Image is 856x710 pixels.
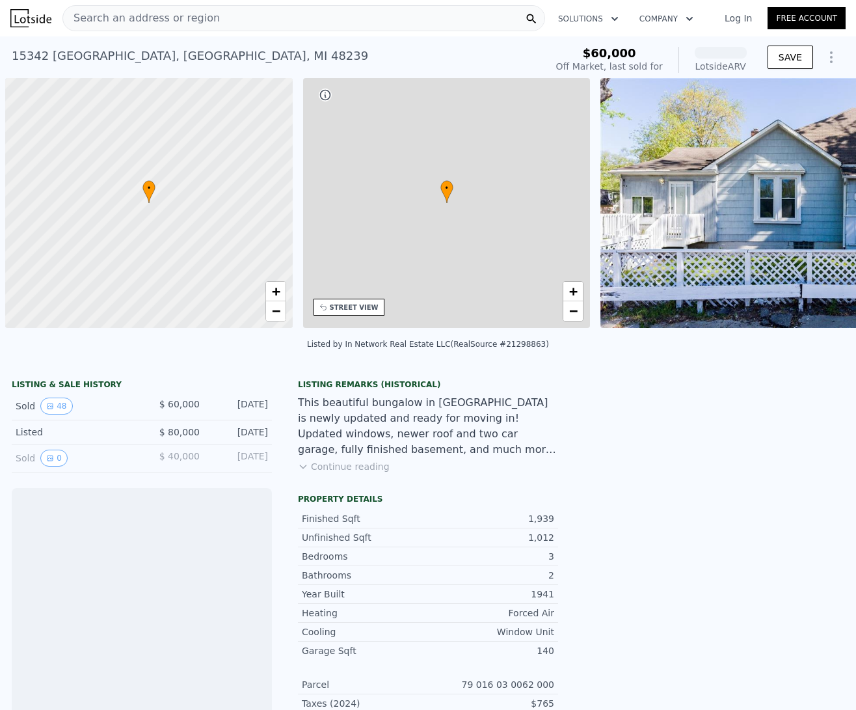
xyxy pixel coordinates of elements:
[210,450,268,467] div: [DATE]
[428,588,554,601] div: 1941
[142,182,155,194] span: •
[428,644,554,657] div: 140
[302,550,428,563] div: Bedrooms
[159,451,200,461] span: $ 40,000
[307,340,549,349] div: Listed by In Network Real Estate LLC (RealSource #21298863)
[428,512,554,525] div: 1,939
[302,678,428,691] div: Parcel
[298,395,558,457] div: This beautiful bungalow in [GEOGRAPHIC_DATA] is newly updated and ready for moving in! Updated wi...
[298,460,390,473] button: Continue reading
[428,697,554,710] div: $765
[629,7,704,31] button: Company
[302,588,428,601] div: Year Built
[428,678,554,691] div: 79 016 03 0062 000
[768,46,813,69] button: SAVE
[16,426,131,439] div: Listed
[298,494,558,504] div: Property details
[428,625,554,638] div: Window Unit
[142,180,155,203] div: •
[271,283,280,299] span: +
[428,607,554,620] div: Forced Air
[302,625,428,638] div: Cooling
[428,531,554,544] div: 1,012
[563,282,583,301] a: Zoom in
[709,12,768,25] a: Log In
[556,60,663,73] div: Off Market, last sold for
[40,450,68,467] button: View historical data
[695,60,747,73] div: Lotside ARV
[302,644,428,657] div: Garage Sqft
[548,7,629,31] button: Solutions
[266,301,286,321] a: Zoom out
[440,182,453,194] span: •
[210,426,268,439] div: [DATE]
[302,569,428,582] div: Bathrooms
[16,450,131,467] div: Sold
[563,301,583,321] a: Zoom out
[63,10,220,26] span: Search an address or region
[298,379,558,390] div: Listing Remarks (Historical)
[159,427,200,437] span: $ 80,000
[271,303,280,319] span: −
[16,398,131,415] div: Sold
[12,379,272,392] div: LISTING & SALE HISTORY
[302,512,428,525] div: Finished Sqft
[302,607,428,620] div: Heating
[583,46,636,60] span: $60,000
[302,531,428,544] div: Unfinished Sqft
[330,303,379,312] div: STREET VIEW
[159,399,200,409] span: $ 60,000
[40,398,72,415] button: View historical data
[569,303,578,319] span: −
[266,282,286,301] a: Zoom in
[10,9,51,27] img: Lotside
[302,697,428,710] div: Taxes (2024)
[428,550,554,563] div: 3
[440,180,453,203] div: •
[818,44,844,70] button: Show Options
[12,47,368,65] div: 15342 [GEOGRAPHIC_DATA] , [GEOGRAPHIC_DATA] , MI 48239
[569,283,578,299] span: +
[210,398,268,415] div: [DATE]
[768,7,846,29] a: Free Account
[428,569,554,582] div: 2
